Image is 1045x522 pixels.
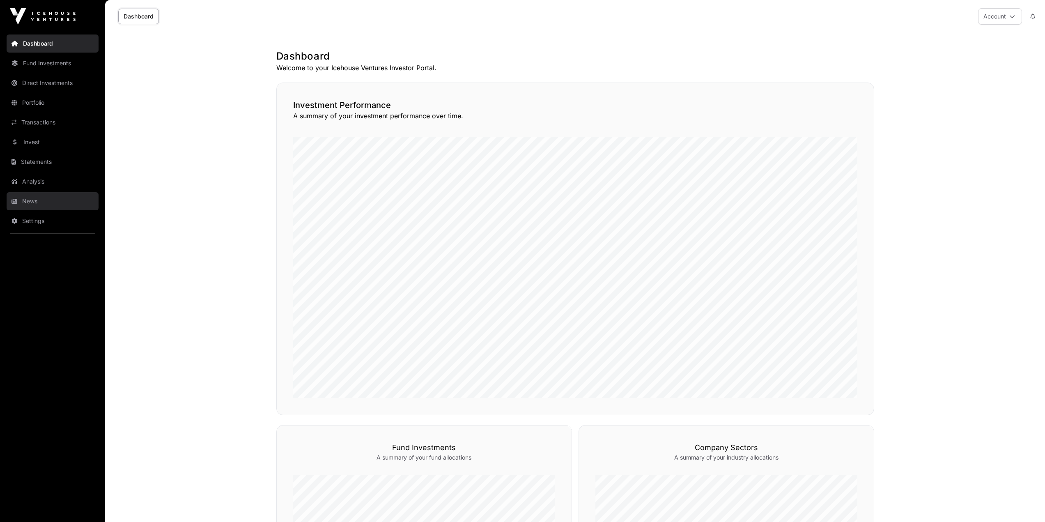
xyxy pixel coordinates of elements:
a: Portfolio [7,94,99,112]
img: Icehouse Ventures Logo [10,8,76,25]
p: Welcome to your Icehouse Ventures Investor Portal. [276,63,874,73]
a: Fund Investments [7,54,99,72]
iframe: Chat Widget [1004,483,1045,522]
h3: Fund Investments [293,442,555,453]
a: Invest [7,133,99,151]
p: A summary of your fund allocations [293,453,555,462]
a: Direct Investments [7,74,99,92]
h3: Company Sectors [595,442,857,453]
p: A summary of your investment performance over time. [293,111,857,121]
a: Dashboard [118,9,159,24]
p: A summary of your industry allocations [595,453,857,462]
h1: Dashboard [276,50,874,63]
a: Statements [7,153,99,171]
a: Analysis [7,172,99,191]
a: Dashboard [7,34,99,53]
a: News [7,192,99,210]
a: Settings [7,212,99,230]
h2: Investment Performance [293,99,857,111]
button: Account [978,8,1022,25]
a: Transactions [7,113,99,131]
